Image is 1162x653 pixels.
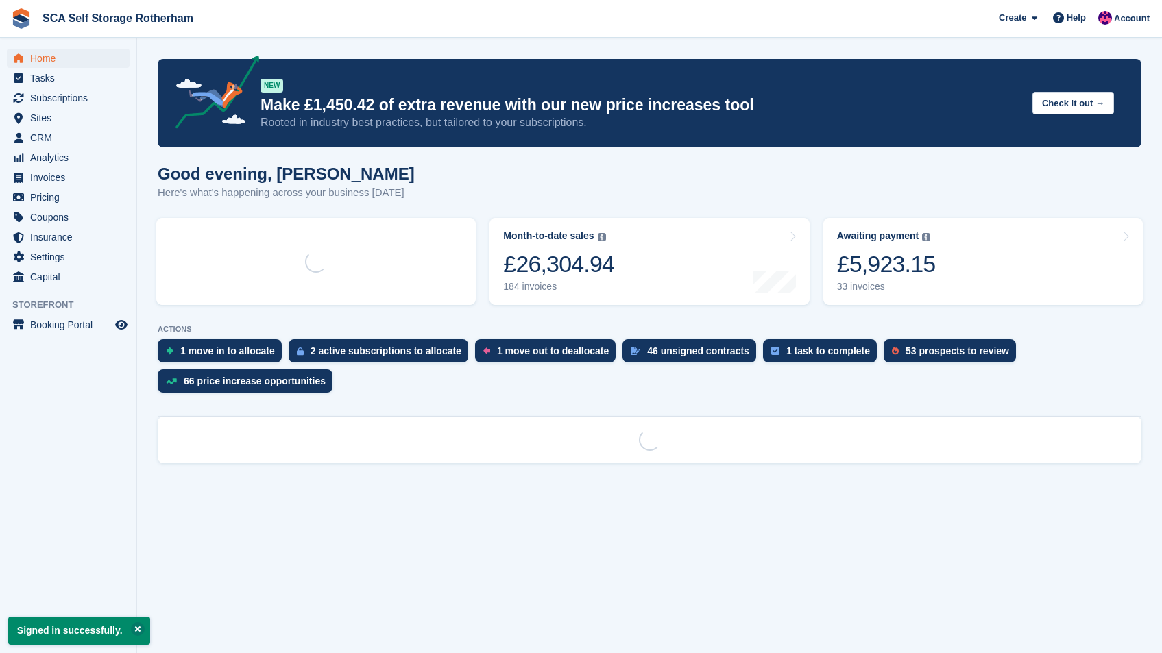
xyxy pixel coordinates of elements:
[166,378,177,384] img: price_increase_opportunities-93ffe204e8149a01c8c9dc8f82e8f89637d9d84a8eef4429ea346261dce0b2c0.svg
[164,56,260,134] img: price-adjustments-announcement-icon-8257ccfd72463d97f412b2fc003d46551f7dbcb40ab6d574587a9cd5c0d94...
[30,188,112,207] span: Pricing
[483,347,490,355] img: move_outs_to_deallocate_icon-f764333ba52eb49d3ac5e1228854f67142a1ed5810a6f6cc68b1a99e826820c5.svg
[823,218,1143,305] a: Awaiting payment £5,923.15 33 invoices
[837,281,936,293] div: 33 invoices
[1114,12,1150,25] span: Account
[30,267,112,286] span: Capital
[297,347,304,356] img: active_subscription_to_allocate_icon-d502201f5373d7db506a760aba3b589e785aa758c864c3986d89f69b8ff3...
[786,345,870,356] div: 1 task to complete
[30,148,112,167] span: Analytics
[7,69,130,88] a: menu
[7,49,130,68] a: menu
[503,250,614,278] div: £26,304.94
[999,11,1026,25] span: Create
[7,88,130,108] a: menu
[158,185,415,201] p: Here's what's happening across your business [DATE]
[7,128,130,147] a: menu
[30,227,112,247] span: Insurance
[30,247,112,267] span: Settings
[289,339,475,369] a: 2 active subscriptions to allocate
[922,233,930,241] img: icon-info-grey-7440780725fd019a000dd9b08b2336e03edf1995a4989e88bcd33f0948082b44.svg
[1032,92,1114,114] button: Check it out →
[113,317,130,333] a: Preview store
[158,164,415,183] h1: Good evening, [PERSON_NAME]
[906,345,1009,356] div: 53 prospects to review
[7,188,130,207] a: menu
[261,115,1021,130] p: Rooted in industry best practices, but tailored to your subscriptions.
[30,108,112,127] span: Sites
[158,325,1141,334] p: ACTIONS
[261,95,1021,115] p: Make £1,450.42 of extra revenue with our new price increases tool
[1067,11,1086,25] span: Help
[622,339,763,369] a: 46 unsigned contracts
[30,128,112,147] span: CRM
[647,345,749,356] div: 46 unsigned contracts
[37,7,199,29] a: SCA Self Storage Rotherham
[261,79,283,93] div: NEW
[11,8,32,29] img: stora-icon-8386f47178a22dfd0bd8f6a31ec36ba5ce8667c1dd55bd0f319d3a0aa187defe.svg
[598,233,606,241] img: icon-info-grey-7440780725fd019a000dd9b08b2336e03edf1995a4989e88bcd33f0948082b44.svg
[7,168,130,187] a: menu
[180,345,275,356] div: 1 move in to allocate
[158,369,339,399] a: 66 price increase opportunities
[7,148,130,167] a: menu
[7,247,130,267] a: menu
[184,375,326,386] div: 66 price increase opportunities
[489,218,809,305] a: Month-to-date sales £26,304.94 184 invoices
[30,88,112,108] span: Subscriptions
[30,69,112,88] span: Tasks
[892,347,899,355] img: prospect-51fa495bee0391a8d652442698ab0144808aea92771e9ea1ae160a38d050c398.svg
[763,339,884,369] a: 1 task to complete
[503,281,614,293] div: 184 invoices
[497,345,609,356] div: 1 move out to deallocate
[7,267,130,286] a: menu
[30,208,112,227] span: Coupons
[30,168,112,187] span: Invoices
[311,345,461,356] div: 2 active subscriptions to allocate
[503,230,594,242] div: Month-to-date sales
[7,108,130,127] a: menu
[8,617,150,645] p: Signed in successfully.
[7,315,130,334] a: menu
[837,250,936,278] div: £5,923.15
[884,339,1023,369] a: 53 prospects to review
[30,49,112,68] span: Home
[1098,11,1112,25] img: Sam Chapman
[7,227,130,247] a: menu
[771,347,779,355] img: task-75834270c22a3079a89374b754ae025e5fb1db73e45f91037f5363f120a921f8.svg
[12,298,136,312] span: Storefront
[475,339,622,369] a: 1 move out to deallocate
[30,315,112,334] span: Booking Portal
[7,208,130,227] a: menu
[166,347,173,355] img: move_ins_to_allocate_icon-fdf77a2bb77ea45bf5b3d319d69a93e2d87916cf1d5bf7949dd705db3b84f3ca.svg
[158,339,289,369] a: 1 move in to allocate
[837,230,919,242] div: Awaiting payment
[631,347,640,355] img: contract_signature_icon-13c848040528278c33f63329250d36e43548de30e8caae1d1a13099fd9432cc5.svg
